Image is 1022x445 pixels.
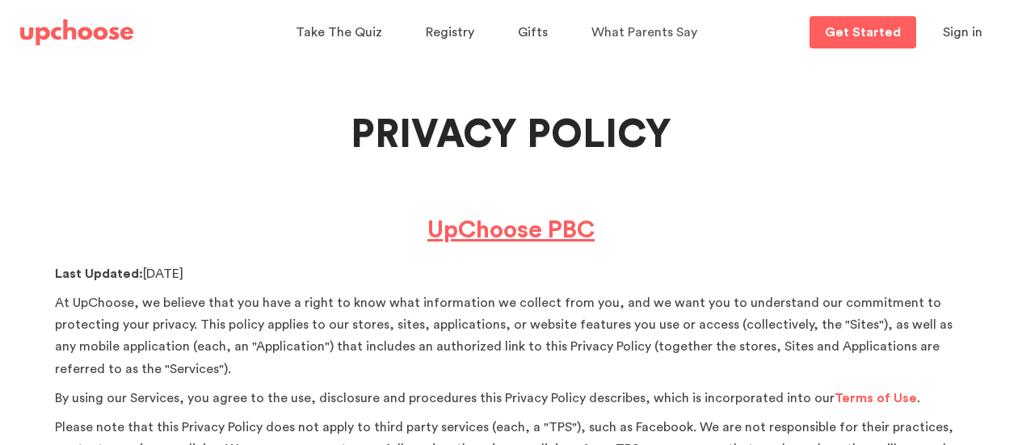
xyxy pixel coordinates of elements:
[518,26,548,39] span: Gifts
[810,16,916,48] a: Get Started
[296,26,382,39] span: Take The Quiz
[426,26,474,39] span: Registry
[55,110,968,162] h1: PRIVACY POLICY
[426,17,479,48] a: Registry
[20,19,133,45] img: UpChoose
[943,26,982,39] span: Sign in
[591,26,697,39] span: What Parents Say
[825,26,901,39] p: Get Started
[20,16,133,49] a: UpChoose
[427,218,595,242] u: UpChoose PBC
[923,16,1003,48] button: Sign in
[55,388,968,409] p: By using our Services, you agree to the use, disclosure and procedures this Privacy Policy descri...
[55,267,143,280] strong: Last Updated:
[55,263,968,285] p: [DATE]
[296,17,387,48] a: Take The Quiz
[55,292,968,380] p: At UpChoose, we believe that you have a right to know what information we collect from you, and w...
[591,17,702,48] a: What Parents Say
[835,392,917,405] a: Terms of Use
[518,17,553,48] a: Gifts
